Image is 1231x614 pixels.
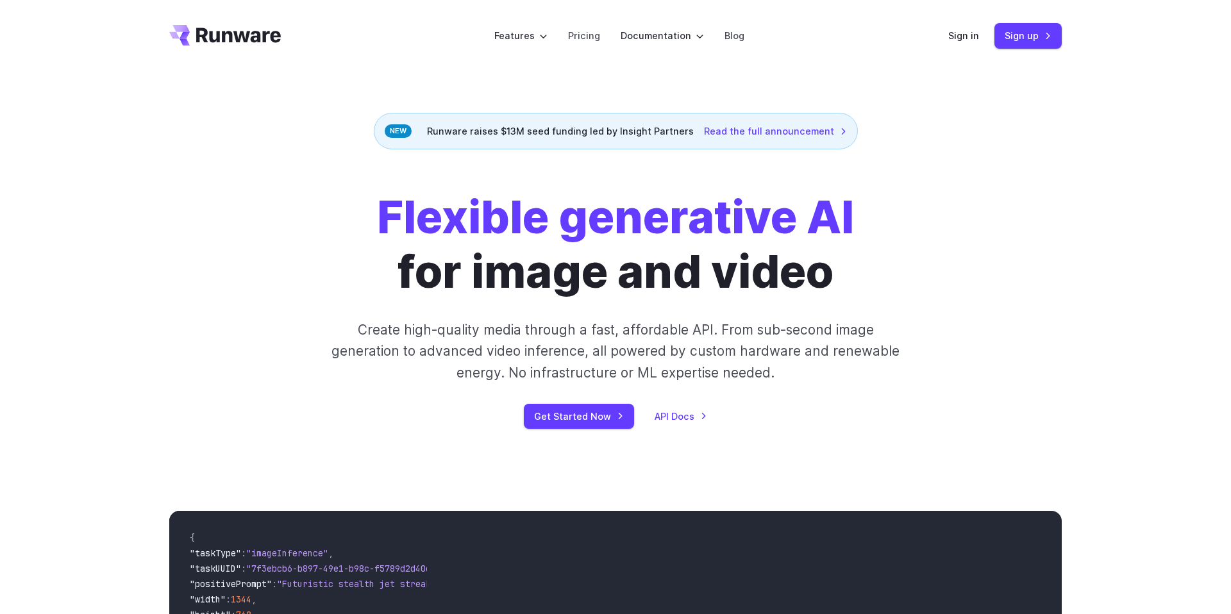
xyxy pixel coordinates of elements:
[377,190,854,299] h1: for image and video
[621,28,704,43] label: Documentation
[948,28,979,43] a: Sign in
[568,28,600,43] a: Pricing
[190,532,195,543] span: {
[277,578,744,590] span: "Futuristic stealth jet streaking through a neon-lit cityscape with glowing purple exhaust"
[704,124,847,138] a: Read the full announcement
[272,578,277,590] span: :
[190,593,226,605] span: "width"
[330,319,901,383] p: Create high-quality media through a fast, affordable API. From sub-second image generation to adv...
[190,563,241,574] span: "taskUUID"
[377,190,854,244] strong: Flexible generative AI
[994,23,1062,48] a: Sign up
[328,547,333,559] span: ,
[524,404,634,429] a: Get Started Now
[190,578,272,590] span: "positivePrompt"
[246,547,328,559] span: "imageInference"
[241,547,246,559] span: :
[241,563,246,574] span: :
[374,113,858,149] div: Runware raises $13M seed funding led by Insight Partners
[724,28,744,43] a: Blog
[226,593,231,605] span: :
[190,547,241,559] span: "taskType"
[251,593,256,605] span: ,
[494,28,548,43] label: Features
[169,25,281,46] a: Go to /
[246,563,441,574] span: "7f3ebcb6-b897-49e1-b98c-f5789d2d40d7"
[655,409,707,424] a: API Docs
[231,593,251,605] span: 1344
